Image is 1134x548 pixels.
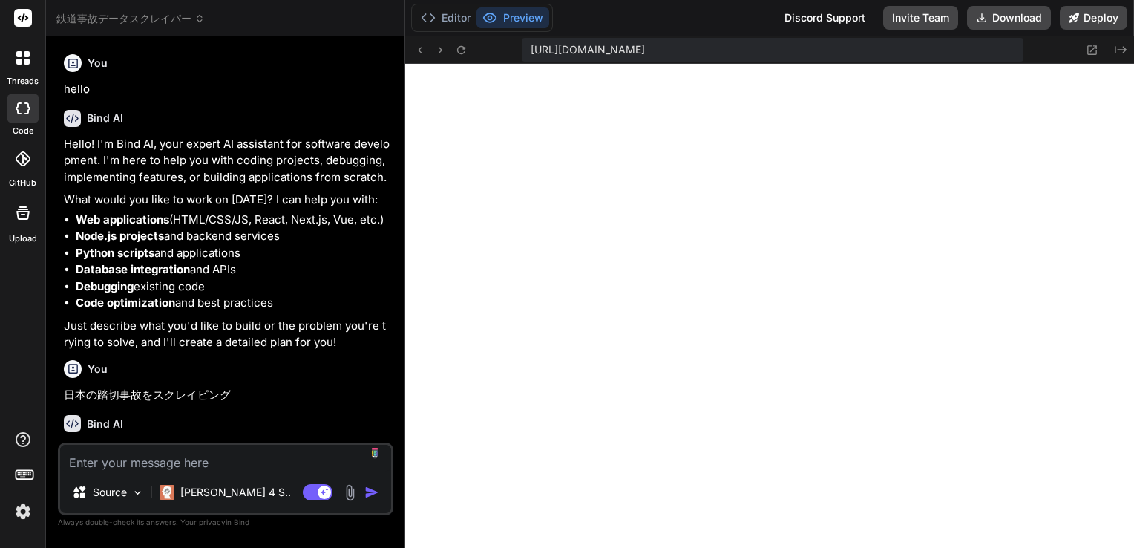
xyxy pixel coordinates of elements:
[88,362,108,376] h6: You
[76,261,390,278] li: and APIs
[76,212,390,229] li: (HTML/CSS/JS, React, Next.js, Vue, etc.)
[87,417,123,431] h6: Bind AI
[341,484,358,501] img: attachment
[405,64,1134,548] iframe: Preview
[64,441,390,474] p: 日本の踏切事故データをスクレイピングするWebアプリケーションを作成しましょう。
[76,212,169,226] strong: Web applications
[531,42,645,57] span: [URL][DOMAIN_NAME]
[10,499,36,524] img: settings
[13,125,33,137] label: code
[76,246,154,260] strong: Python scripts
[58,515,393,529] p: Always double-check its answers. Your in Bind
[64,136,390,186] p: Hello! I'm Bind AI, your expert AI assistant for software development. I'm here to help you with ...
[76,278,390,296] li: existing code
[76,295,390,312] li: and best practices
[415,7,476,28] button: Editor
[1060,6,1127,30] button: Deploy
[364,485,379,500] img: icon
[56,11,205,26] span: 鉄道事故データスクレイパー
[93,485,127,500] p: Source
[88,56,108,71] h6: You
[76,296,175,310] strong: Code optimization
[64,192,390,209] p: What would you like to work on [DATE]? I can help you with:
[76,245,390,262] li: and applications
[76,229,164,243] strong: Node.js projects
[7,75,39,88] label: threads
[87,111,123,125] h6: Bind AI
[9,177,36,189] label: GitHub
[76,279,134,293] strong: Debugging
[76,262,190,276] strong: Database integration
[180,485,291,500] p: [PERSON_NAME] 4 S..
[9,232,37,245] label: Upload
[967,6,1051,30] button: Download
[64,81,390,98] p: hello
[160,485,174,500] img: Claude 4 Sonnet
[64,387,390,404] p: 日本の踏切事故をスクレイピング
[883,6,958,30] button: Invite Team
[64,318,390,351] p: Just describe what you'd like to build or the problem you're trying to solve, and I'll create a d...
[199,518,226,526] span: privacy
[776,6,874,30] div: Discord Support
[131,486,144,499] img: Pick Models
[476,7,549,28] button: Preview
[76,228,390,245] li: and backend services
